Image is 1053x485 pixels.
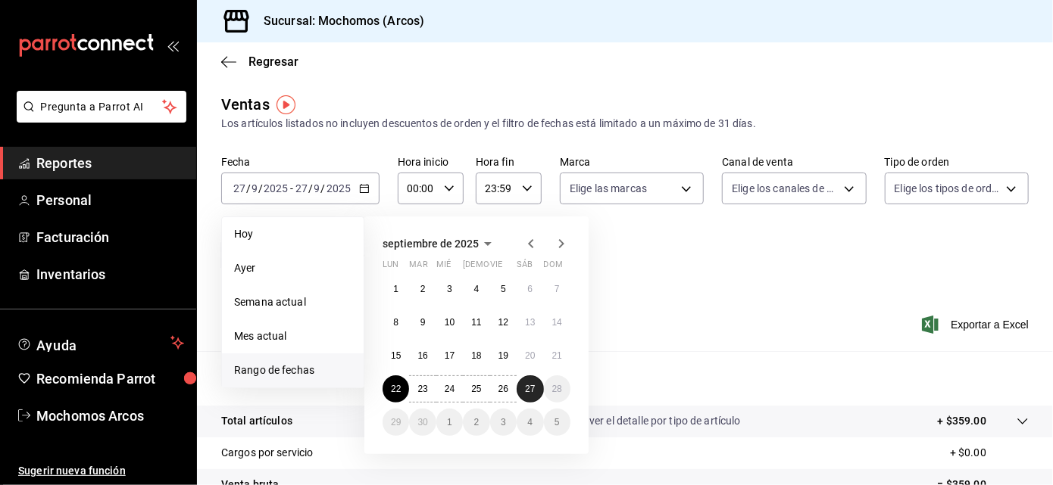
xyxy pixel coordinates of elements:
[490,275,517,303] button: 5 de septiembre de 2025
[555,284,560,294] abbr: 7 de septiembre de 2025
[383,375,409,403] button: 22 de septiembre de 2025
[445,350,455,361] abbr: 17 de septiembre de 2025
[463,375,489,403] button: 25 de septiembre de 2025
[383,275,409,303] button: 1 de septiembre de 2025
[36,153,184,173] span: Reportes
[885,157,1029,168] label: Tipo de orden
[36,406,184,426] span: Mochomos Arcos
[463,409,489,436] button: 2 de octubre de 2025
[409,275,436,303] button: 2 de septiembre de 2025
[517,409,543,436] button: 4 de octubre de 2025
[436,275,463,303] button: 3 de septiembre de 2025
[420,317,426,328] abbr: 9 de septiembre de 2025
[383,238,479,250] span: septiembre de 2025
[544,342,570,369] button: 21 de septiembre de 2025
[517,260,533,275] abbr: sábado
[417,384,427,394] abbr: 23 de septiembre de 2025
[517,342,543,369] button: 20 de septiembre de 2025
[552,350,562,361] abbr: 21 de septiembre de 2025
[221,445,314,461] p: Cargos por servicio
[447,284,452,294] abbr: 3 de septiembre de 2025
[445,384,455,394] abbr: 24 de septiembre de 2025
[221,413,292,429] p: Total artículos
[314,182,321,194] input: --
[463,342,489,369] button: 18 de septiembre de 2025
[436,309,463,336] button: 10 de septiembre de 2025
[436,409,463,436] button: 1 de octubre de 2025
[552,384,562,394] abbr: 28 de septiembre de 2025
[234,226,352,242] span: Hoy
[391,417,401,427] abbr: 29 de septiembre de 2025
[36,190,184,210] span: Personal
[417,417,427,427] abbr: 30 de septiembre de 2025
[527,284,533,294] abbr: 6 de septiembre de 2025
[251,182,258,194] input: --
[383,309,409,336] button: 8 de septiembre de 2025
[252,12,424,30] h3: Sucursal: Mochomos (Arcos)
[417,350,427,361] abbr: 16 de septiembre de 2025
[490,260,502,275] abbr: viernes
[409,309,436,336] button: 9 de septiembre de 2025
[517,309,543,336] button: 13 de septiembre de 2025
[308,182,313,194] span: /
[517,275,543,303] button: 6 de septiembre de 2025
[436,375,463,403] button: 24 de septiembre de 2025
[722,157,866,168] label: Canal de venta
[501,417,506,427] abbr: 3 de octubre de 2025
[391,384,401,394] abbr: 22 de septiembre de 2025
[398,157,464,168] label: Hora inicio
[570,181,647,196] span: Elige las marcas
[234,328,352,344] span: Mes actual
[393,317,398,328] abbr: 8 de septiembre de 2025
[471,317,481,328] abbr: 11 de septiembre de 2025
[555,417,560,427] abbr: 5 de octubre de 2025
[383,235,497,253] button: septiembre de 2025
[490,342,517,369] button: 19 de septiembre de 2025
[732,181,838,196] span: Elige los canales de venta
[498,317,508,328] abbr: 12 de septiembre de 2025
[420,284,426,294] abbr: 2 de septiembre de 2025
[221,93,270,116] div: Ventas
[383,342,409,369] button: 15 de septiembre de 2025
[18,463,184,479] span: Sugerir nueva función
[950,445,1029,461] p: + $0.00
[544,275,570,303] button: 7 de septiembre de 2025
[895,181,1001,196] span: Elige los tipos de orden
[463,275,489,303] button: 4 de septiembre de 2025
[321,182,326,194] span: /
[463,309,489,336] button: 11 de septiembre de 2025
[221,157,380,168] label: Fecha
[409,375,436,403] button: 23 de septiembre de 2025
[277,95,295,114] img: Tooltip marker
[11,110,186,126] a: Pregunta a Parrot AI
[167,39,179,51] button: open_drawer_menu
[925,316,1029,334] span: Exportar a Excel
[474,417,480,427] abbr: 2 de octubre de 2025
[447,417,452,427] abbr: 1 de octubre de 2025
[552,317,562,328] abbr: 14 de septiembre de 2025
[471,384,481,394] abbr: 25 de septiembre de 2025
[248,54,298,69] span: Regresar
[436,260,451,275] abbr: miércoles
[409,260,427,275] abbr: martes
[938,413,986,429] p: + $359.00
[490,309,517,336] button: 12 de septiembre de 2025
[498,384,508,394] abbr: 26 de septiembre de 2025
[445,317,455,328] abbr: 10 de septiembre de 2025
[383,260,398,275] abbr: lunes
[258,182,263,194] span: /
[234,260,352,276] span: Ayer
[490,375,517,403] button: 26 de septiembre de 2025
[544,309,570,336] button: 14 de septiembre de 2025
[471,350,481,361] abbr: 18 de septiembre de 2025
[221,116,1029,132] div: Los artículos listados no incluyen descuentos de orden y el filtro de fechas está limitado a un m...
[490,409,517,436] button: 3 de octubre de 2025
[527,417,533,427] abbr: 4 de octubre de 2025
[391,350,401,361] abbr: 15 de septiembre de 2025
[41,99,163,115] span: Pregunta a Parrot AI
[544,375,570,403] button: 28 de septiembre de 2025
[383,409,409,436] button: 29 de septiembre de 2025
[221,54,298,69] button: Regresar
[326,182,352,194] input: ----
